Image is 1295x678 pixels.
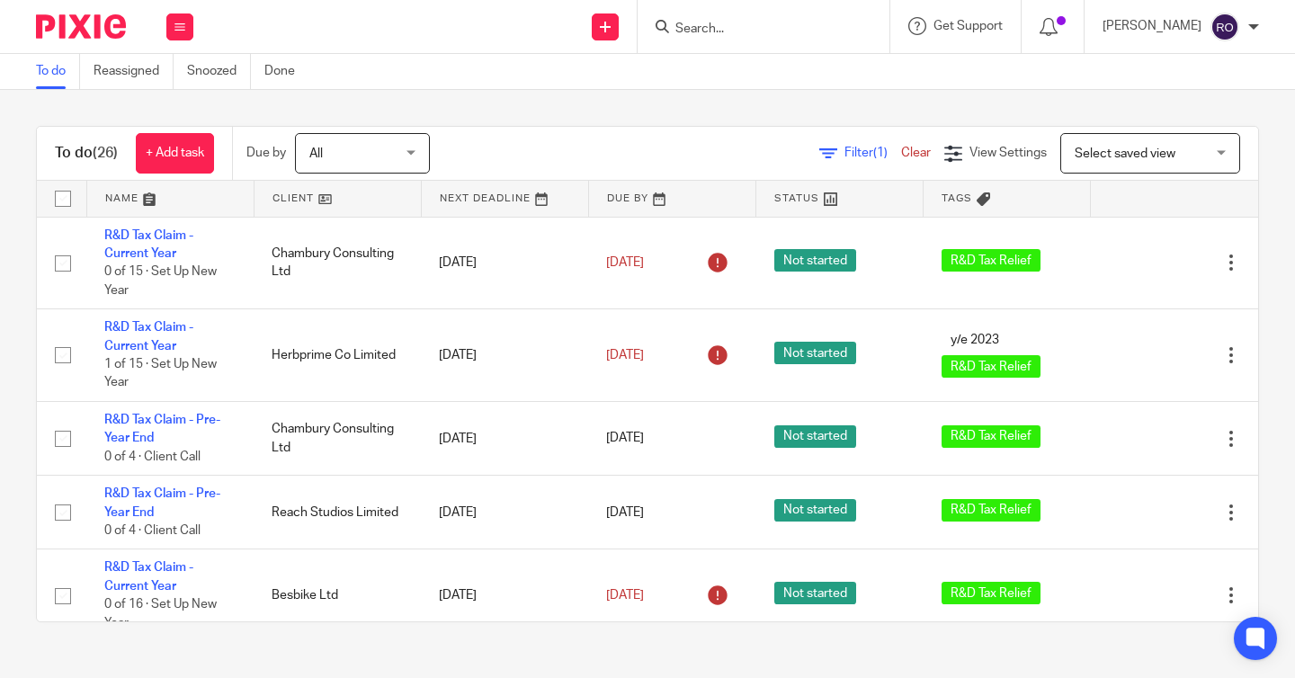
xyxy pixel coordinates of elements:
span: 1 of 15 · Set Up New Year [104,358,217,389]
a: R&D Tax Claim - Pre-Year End [104,487,220,518]
span: Tags [942,193,972,203]
img: svg%3E [1210,13,1239,41]
span: R&D Tax Relief [942,582,1040,604]
td: Reach Studios Limited [254,476,421,549]
span: R&D Tax Relief [942,355,1040,378]
span: Not started [774,249,856,272]
h1: To do [55,144,118,163]
a: Snoozed [187,54,251,89]
td: Chambury Consulting Ltd [254,402,421,476]
span: Not started [774,425,856,448]
span: Select saved view [1075,147,1175,160]
a: Done [264,54,308,89]
a: R&D Tax Claim - Pre-Year End [104,414,220,444]
span: [DATE] [606,256,644,269]
span: [DATE] [606,589,644,602]
td: [DATE] [421,402,588,476]
img: Pixie [36,14,126,39]
a: R&D Tax Claim - Current Year [104,561,193,592]
span: Not started [774,499,856,522]
td: Besbike Ltd [254,549,421,642]
a: R&D Tax Claim - Current Year [104,321,193,352]
td: Chambury Consulting Ltd [254,217,421,309]
span: R&D Tax Relief [942,499,1040,522]
a: R&D Tax Claim - Current Year [104,229,193,260]
span: [DATE] [606,506,644,519]
span: R&D Tax Relief [942,249,1040,272]
span: (1) [873,147,888,159]
span: Get Support [933,20,1003,32]
span: [DATE] [606,433,644,445]
span: 0 of 15 · Set Up New Year [104,265,217,297]
span: R&D Tax Relief [942,425,1040,448]
span: (26) [93,146,118,160]
td: Herbprime Co Limited [254,309,421,402]
a: Reassigned [94,54,174,89]
a: Clear [901,147,931,159]
span: Not started [774,342,856,364]
span: 0 of 16 · Set Up New Year [104,598,217,629]
td: [DATE] [421,476,588,549]
a: + Add task [136,133,214,174]
input: Search [674,22,835,38]
span: y/e 2023 [942,328,1008,351]
span: 0 of 4 · Client Call [104,451,201,463]
td: [DATE] [421,309,588,402]
span: 0 of 4 · Client Call [104,524,201,537]
span: Filter [844,147,901,159]
p: [PERSON_NAME] [1103,17,1201,35]
span: [DATE] [606,349,644,361]
span: View Settings [969,147,1047,159]
span: All [309,147,323,160]
td: [DATE] [421,549,588,642]
a: To do [36,54,80,89]
td: [DATE] [421,217,588,309]
span: Not started [774,582,856,604]
p: Due by [246,144,286,162]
